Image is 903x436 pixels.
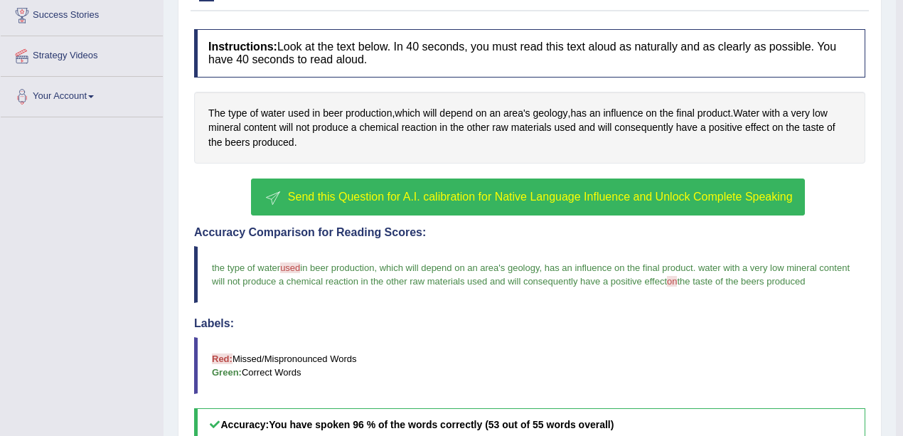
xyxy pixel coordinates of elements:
span: Click to see word definition [288,106,309,121]
span: Click to see word definition [503,106,530,121]
span: Click to see word definition [786,120,799,135]
span: Click to see word definition [439,106,473,121]
span: Click to see word definition [312,106,320,121]
span: Click to see word definition [772,120,784,135]
span: Click to see word definition [208,135,222,150]
span: Click to see word definition [351,120,357,135]
span: in beer production [300,262,374,273]
span: Click to see word definition [252,135,294,150]
span: Send this Question for A.I. calibration for Native Language Influence and Unlock Complete Speaking [288,191,793,203]
b: Instructions: [208,41,277,53]
span: Click to see word definition [439,120,447,135]
span: Click to see word definition [250,106,258,121]
span: Click to see word definition [279,120,293,135]
span: used [280,262,300,273]
span: Click to see word definition [803,120,824,135]
span: Click to see word definition [492,120,508,135]
span: Click to see word definition [709,120,742,135]
span: Click to see word definition [554,120,575,135]
span: Click to see word definition [476,106,487,121]
span: Click to see word definition [676,120,698,135]
span: which will depend on an area's geology [380,262,540,273]
span: Click to see word definition [745,120,769,135]
b: You have spoken 96 % of the words correctly (53 out of 55 words overall) [269,419,614,430]
button: Send this Question for A.I. calibration for Native Language Influence and Unlock Complete Speaking [251,179,804,216]
span: the type of water [212,262,280,273]
span: Click to see word definition [700,120,706,135]
span: Click to see word definition [676,106,695,121]
span: Click to see word definition [489,106,501,121]
b: Green: [212,367,242,378]
span: Click to see word definition [296,120,309,135]
span: Click to see word definition [603,106,643,121]
span: Click to see word definition [783,106,789,121]
b: Red: [212,353,233,364]
span: Click to see word definition [312,120,348,135]
span: Click to see word definition [323,106,343,121]
span: Click to see word definition [402,120,437,135]
span: Click to see word definition [423,106,437,121]
span: Click to see word definition [511,120,552,135]
span: Click to see word definition [589,106,601,121]
span: Click to see word definition [467,120,490,135]
span: , [540,262,543,273]
h4: Labels: [194,317,865,330]
span: Click to see word definition [698,106,731,121]
span: Click to see word definition [762,106,780,121]
span: Click to see word definition [208,106,225,121]
span: , [374,262,377,273]
span: Click to see word definition [827,120,835,135]
h4: Accuracy Comparison for Reading Scores: [194,226,865,239]
span: the taste of the beers produced [677,276,805,287]
span: has an influence on the final product [545,262,693,273]
span: Click to see word definition [791,106,810,121]
blockquote: Missed/Mispronounced Words Correct Words [194,337,865,394]
span: Click to see word definition [733,106,759,121]
span: Click to see word definition [228,106,247,121]
span: on [667,276,677,287]
a: Strategy Videos [1,36,163,72]
span: Click to see word definition [346,106,392,121]
a: Your Account [1,77,163,112]
span: Click to see word definition [395,106,420,121]
span: Click to see word definition [579,120,595,135]
span: Click to see word definition [360,120,399,135]
span: . [693,262,696,273]
span: Click to see word definition [614,120,673,135]
span: Click to see word definition [570,106,587,121]
h4: Look at the text below. In 40 seconds, you must read this text aloud as naturally and as clearly ... [194,29,865,77]
span: Click to see word definition [598,120,611,135]
span: Click to see word definition [261,106,285,121]
span: Click to see word definition [646,106,657,121]
span: Click to see word definition [244,120,277,135]
span: Click to see word definition [225,135,250,150]
span: Click to see word definition [533,106,568,121]
span: Click to see word definition [813,106,828,121]
span: Click to see word definition [660,106,673,121]
div: , , . . [194,92,865,164]
span: Click to see word definition [208,120,241,135]
span: Click to see word definition [450,120,464,135]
